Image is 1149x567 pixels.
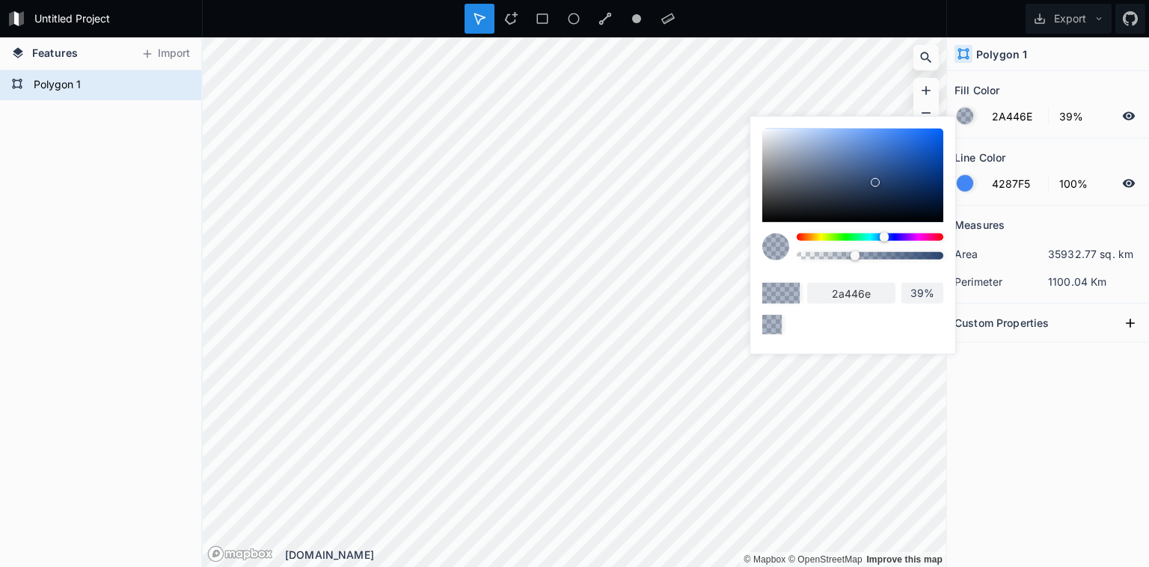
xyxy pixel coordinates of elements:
[955,213,1005,236] h2: Measures
[207,545,273,563] a: Mapbox logo
[955,274,1048,289] dt: perimeter
[788,554,862,565] a: OpenStreetMap
[32,45,78,61] span: Features
[955,311,1049,334] h2: Custom Properties
[1026,4,1112,34] button: Export
[133,42,197,66] button: Import
[976,46,1027,62] h4: Polygon 1
[1048,246,1142,262] dd: 35932.77 sq. km
[866,554,943,565] a: Map feedback
[285,547,946,563] div: [DOMAIN_NAME]
[955,146,1005,169] h2: Line Color
[1048,274,1142,289] dd: 1100.04 Km
[744,554,785,565] a: Mapbox
[955,79,999,102] h2: Fill Color
[955,246,1048,262] dt: area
